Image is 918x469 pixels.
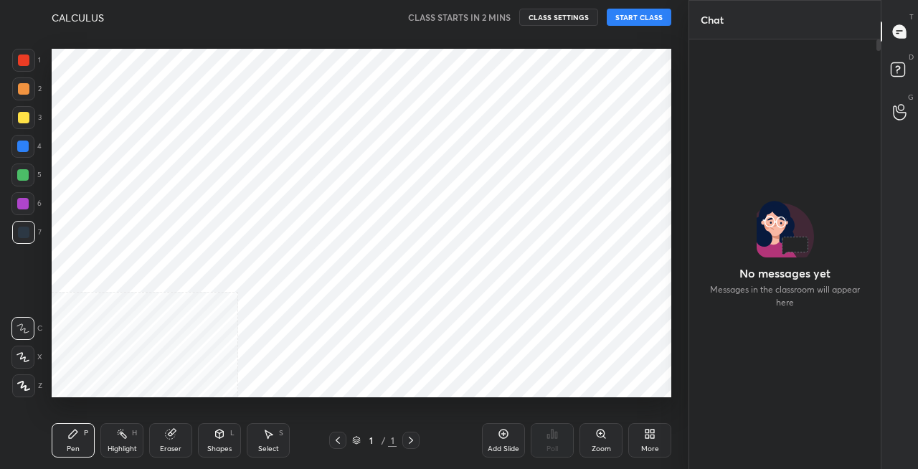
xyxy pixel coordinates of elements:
div: Zoom [592,445,611,453]
div: 4 [11,135,42,158]
h4: CALCULUS [52,11,104,24]
div: Shapes [207,445,232,453]
div: 3 [12,106,42,129]
button: START CLASS [607,9,671,26]
p: D [909,52,914,62]
div: More [641,445,659,453]
div: 7 [12,221,42,244]
p: G [908,92,914,103]
div: Eraser [160,445,181,453]
h5: CLASS STARTS IN 2 MINS [408,11,511,24]
div: 2 [12,77,42,100]
div: 1 [388,434,397,447]
div: 6 [11,192,42,215]
div: Highlight [108,445,137,453]
div: 5 [11,164,42,186]
p: Chat [689,1,735,39]
div: X [11,346,42,369]
div: / [381,436,385,445]
div: L [230,430,235,437]
div: Select [258,445,279,453]
p: T [909,11,914,22]
div: Z [12,374,42,397]
div: S [279,430,283,437]
div: H [132,430,137,437]
div: Pen [67,445,80,453]
div: Add Slide [488,445,519,453]
button: CLASS SETTINGS [519,9,598,26]
div: P [84,430,88,437]
div: 1 [364,436,378,445]
div: C [11,317,42,340]
div: 1 [12,49,41,72]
